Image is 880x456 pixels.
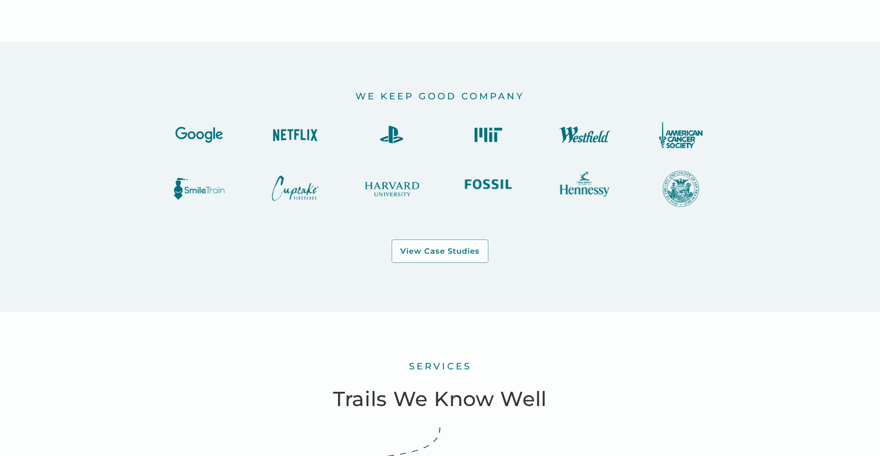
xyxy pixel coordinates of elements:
h3: Trails We Know Well [333,383,547,415]
div: View Case Studies [400,246,480,256]
img: a seal for the city of san francisco [650,171,711,207]
img: Hennessy Logo [554,171,615,198]
img: Fossil Logo [458,171,519,198]
img: MIT logo [458,121,519,148]
img: blue train [169,171,230,207]
h2: services [409,361,472,372]
img: Netflix logo [265,121,326,148]
img: American Cancer Society Logo [650,121,711,148]
h2: we keep good company [355,91,525,102]
img: Google logo [169,121,230,148]
img: Playstation logo [361,121,422,148]
img: cursive writing that says cupcake wines [265,171,326,206]
img: Westfield Logo [554,121,615,148]
img: collegiate text [361,171,422,207]
a: View Case Studies [392,239,488,263]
